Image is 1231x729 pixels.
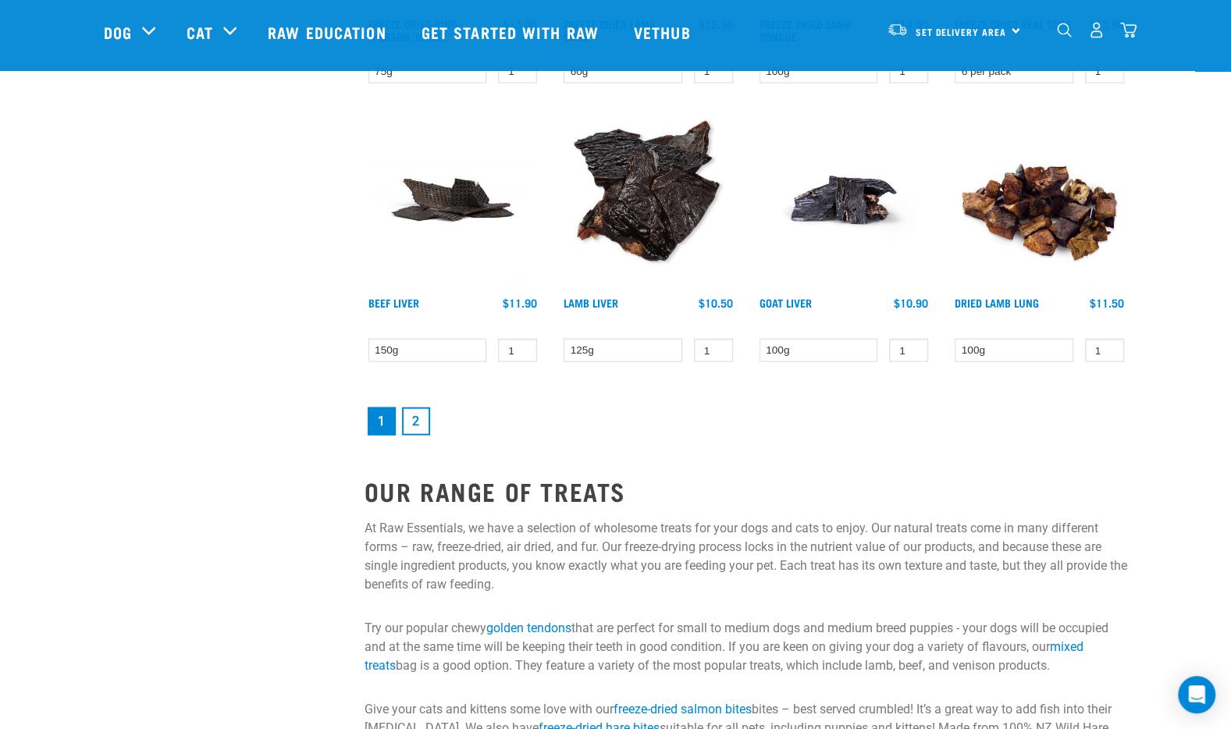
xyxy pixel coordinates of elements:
nav: pagination [365,404,1128,439]
img: Beef Liver [365,112,542,289]
input: 1 [1085,60,1124,84]
img: van-moving.png [887,23,908,37]
input: 1 [498,339,537,363]
a: Vethub [618,1,710,63]
a: Goto page 2 [402,407,430,436]
input: 1 [889,60,928,84]
img: home-icon@2x.png [1120,22,1137,38]
input: 1 [694,60,733,84]
img: Goat Liver [756,112,933,289]
img: Beef Liver and Lamb Liver Treats [560,112,737,289]
div: $10.50 [699,297,733,309]
p: At Raw Essentials, we have a selection of wholesome treats for your dogs and cats to enjoy. Our n... [365,519,1128,594]
a: Raw Education [252,1,405,63]
div: $10.90 [894,297,928,309]
img: home-icon-1@2x.png [1057,23,1072,37]
input: 1 [498,60,537,84]
div: Open Intercom Messenger [1178,676,1215,713]
div: $11.90 [503,297,537,309]
span: Set Delivery Area [916,29,1006,34]
a: Beef Liver [368,300,419,305]
a: Dried Lamb Lung [955,300,1039,305]
a: Cat [187,20,213,44]
p: Try our popular chewy that are perfect for small to medium dogs and medium breed puppies - your d... [365,619,1128,675]
a: Goat Liver [760,300,812,305]
a: freeze-dried salmon bites [614,702,752,717]
input: 1 [1085,339,1124,363]
input: 1 [889,339,928,363]
a: golden tendons [486,621,571,635]
img: user.png [1088,22,1105,38]
h2: OUR RANGE OF TREATS [365,477,1128,505]
a: Get started with Raw [406,1,618,63]
div: $11.50 [1090,297,1124,309]
a: Page 1 [368,407,396,436]
a: Lamb Liver [564,300,618,305]
input: 1 [694,339,733,363]
img: Pile Of Dried Lamb Lungs For Pets [951,112,1128,289]
a: Dog [104,20,132,44]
